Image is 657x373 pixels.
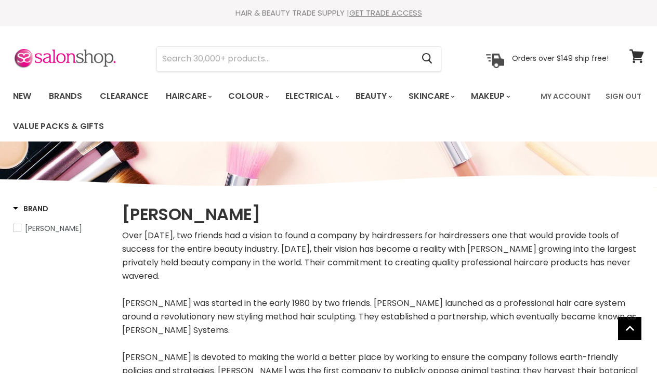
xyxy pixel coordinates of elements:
[349,7,422,18] a: GET TRADE ACCESS
[41,85,90,107] a: Brands
[92,85,156,107] a: Clearance
[534,85,597,107] a: My Account
[13,223,109,234] a: Paul Mitchell
[599,85,648,107] a: Sign Out
[220,85,275,107] a: Colour
[5,115,112,137] a: Value Packs & Gifts
[122,203,644,225] h1: [PERSON_NAME]
[463,85,517,107] a: Makeup
[157,47,413,71] input: Search
[13,203,48,214] h3: Brand
[413,47,441,71] button: Search
[158,85,218,107] a: Haircare
[5,85,39,107] a: New
[156,46,441,71] form: Product
[5,81,534,142] ul: Main menu
[401,85,461,107] a: Skincare
[512,54,609,63] p: Orders over $149 ship free!
[348,85,399,107] a: Beauty
[25,223,82,234] span: [PERSON_NAME]
[278,85,346,107] a: Electrical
